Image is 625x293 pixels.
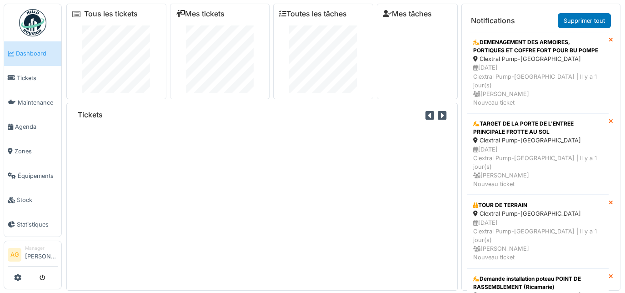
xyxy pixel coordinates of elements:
span: Agenda [15,122,58,131]
div: TOUR DE TERRAIN [473,201,603,209]
div: DEMENAGEMENT DES ARMOIRES, PORTIQUES ET COFFRE FORT POUR BU POMPE [473,38,603,55]
div: [DATE] Clextral Pump-[GEOGRAPHIC_DATA] | Il y a 1 jour(s) [PERSON_NAME] Nouveau ticket [473,218,603,262]
a: Mes tickets [176,10,225,18]
a: Agenda [4,115,61,139]
span: Dashboard [16,49,58,58]
li: [PERSON_NAME] [25,245,58,264]
div: TARGET DE LA PORTE DE L'ENTREE PRINCIPALE FROTTE AU SOL [473,120,603,136]
div: [DATE] Clextral Pump-[GEOGRAPHIC_DATA] | Il y a 1 jour(s) [PERSON_NAME] Nouveau ticket [473,63,603,107]
div: Manager [25,245,58,252]
li: AG [8,248,21,262]
a: Stock [4,188,61,212]
a: Équipements [4,163,61,188]
div: Clextral Pump-[GEOGRAPHIC_DATA] [473,55,603,63]
a: TOUR DE TERRAIN Clextral Pump-[GEOGRAPHIC_DATA] [DATE]Clextral Pump-[GEOGRAPHIC_DATA] | Il y a 1 ... [467,195,609,268]
a: DEMENAGEMENT DES ARMOIRES, PORTIQUES ET COFFRE FORT POUR BU POMPE Clextral Pump-[GEOGRAPHIC_DATA]... [467,32,609,113]
h6: Tickets [78,111,103,119]
div: [DATE] Clextral Pump-[GEOGRAPHIC_DATA] | Il y a 1 jour(s) [PERSON_NAME] Nouveau ticket [473,145,603,189]
a: AG Manager[PERSON_NAME] [8,245,58,267]
h6: Notifications [471,16,515,25]
img: Badge_color-CXgf-gQk.svg [19,9,46,36]
div: Demande installation poteau POINT DE RASSEMBLEMENT (Ricamarie) [473,275,603,291]
a: Mes tâches [383,10,432,18]
a: TARGET DE LA PORTE DE L'ENTREE PRINCIPALE FROTTE AU SOL Clextral Pump-[GEOGRAPHIC_DATA] [DATE]Cle... [467,113,609,195]
a: Tous les tickets [84,10,138,18]
a: Maintenance [4,90,61,115]
a: Zones [4,139,61,164]
span: Stock [17,196,58,204]
a: Statistiques [4,212,61,237]
div: Clextral Pump-[GEOGRAPHIC_DATA] [473,136,603,145]
span: Maintenance [18,98,58,107]
a: Tickets [4,66,61,91]
a: Toutes les tâches [279,10,347,18]
span: Statistiques [17,220,58,229]
a: Dashboard [4,41,61,66]
a: Supprimer tout [558,13,611,28]
span: Équipements [18,172,58,180]
div: Clextral Pump-[GEOGRAPHIC_DATA] [473,209,603,218]
span: Zones [15,147,58,156]
span: Tickets [17,74,58,82]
